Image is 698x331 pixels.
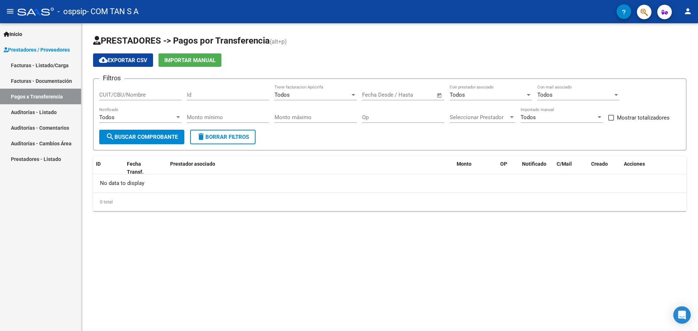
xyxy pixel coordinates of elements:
[93,156,124,180] datatable-header-cell: ID
[436,91,444,100] button: Open calendar
[557,161,572,167] span: C/Mail
[274,92,290,98] span: Todos
[521,114,536,121] span: Todos
[591,161,608,167] span: Creado
[170,161,215,167] span: Prestador asociado
[522,161,546,167] span: Notificado
[99,56,108,64] mat-icon: cloud_download
[621,156,686,180] datatable-header-cell: Acciones
[159,53,221,67] button: Importar Manual
[99,57,147,64] span: Exportar CSV
[190,130,256,144] button: Borrar Filtros
[99,130,184,144] button: Buscar Comprobante
[398,92,433,98] input: Fecha fin
[4,30,22,38] span: Inicio
[497,156,519,180] datatable-header-cell: OP
[124,156,157,180] datatable-header-cell: Fecha Transf.
[93,174,686,193] div: No data to display
[270,38,287,45] span: (alt+p)
[537,92,553,98] span: Todos
[87,4,139,20] span: - COM TAN S A
[588,156,621,180] datatable-header-cell: Creado
[164,57,216,64] span: Importar Manual
[197,134,249,140] span: Borrar Filtros
[500,161,507,167] span: OP
[450,92,465,98] span: Todos
[57,4,87,20] span: - ospsip
[93,53,153,67] button: Exportar CSV
[93,193,686,211] div: 0 total
[362,92,392,98] input: Fecha inicio
[197,132,205,141] mat-icon: delete
[127,161,144,175] span: Fecha Transf.
[167,156,454,180] datatable-header-cell: Prestador asociado
[96,161,101,167] span: ID
[93,36,270,46] span: PRESTADORES -> Pagos por Transferencia
[617,113,670,122] span: Mostrar totalizadores
[454,156,497,180] datatable-header-cell: Monto
[99,73,124,83] h3: Filtros
[683,7,692,16] mat-icon: person
[99,114,115,121] span: Todos
[4,46,70,54] span: Prestadores / Proveedores
[106,132,115,141] mat-icon: search
[554,156,588,180] datatable-header-cell: C/Mail
[6,7,15,16] mat-icon: menu
[519,156,554,180] datatable-header-cell: Notificado
[673,306,691,324] div: Open Intercom Messenger
[450,114,509,121] span: Seleccionar Prestador
[106,134,178,140] span: Buscar Comprobante
[624,161,645,167] span: Acciones
[457,161,472,167] span: Monto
